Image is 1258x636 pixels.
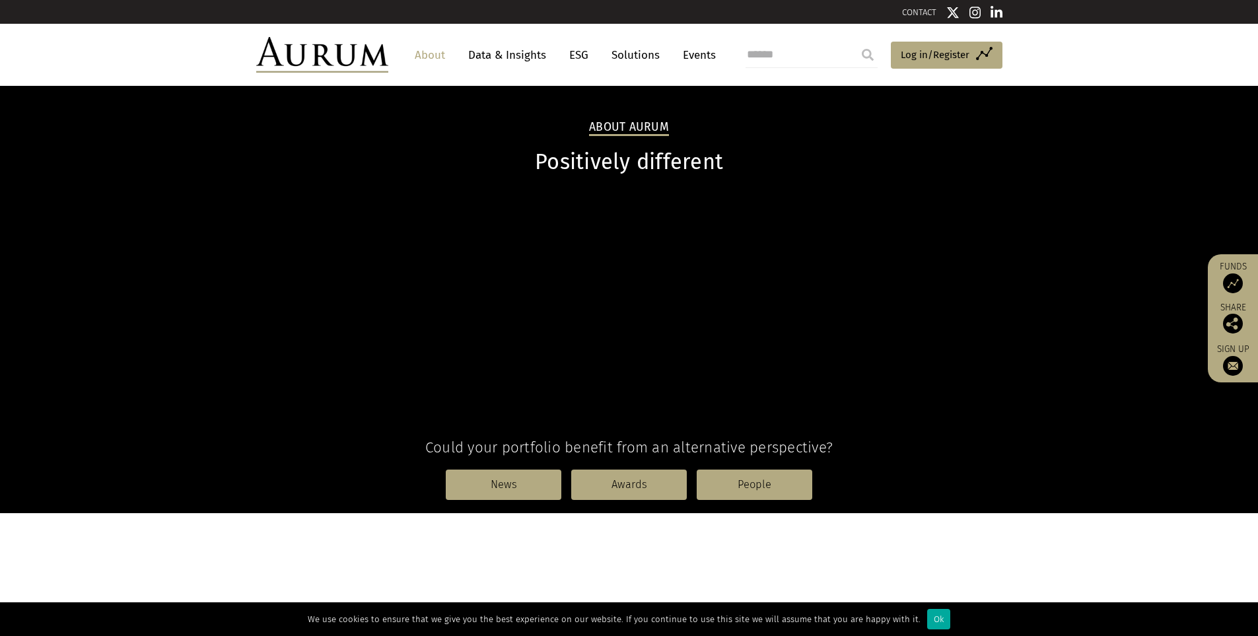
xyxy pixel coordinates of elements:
img: Access Funds [1223,273,1243,293]
a: Data & Insights [462,43,553,67]
img: Share this post [1223,314,1243,334]
img: Twitter icon [946,6,960,19]
a: Sign up [1214,343,1251,376]
a: People [697,470,812,500]
img: Aurum [256,37,388,73]
a: Solutions [605,43,666,67]
a: Events [676,43,716,67]
h1: Positively different [256,149,1002,175]
img: Instagram icon [969,6,981,19]
a: Awards [571,470,687,500]
a: Log in/Register [891,42,1002,69]
span: Log in/Register [901,47,969,63]
a: ESG [563,43,595,67]
div: Ok [927,609,950,629]
img: Sign up to our newsletter [1223,356,1243,376]
input: Submit [855,42,881,68]
a: News [446,470,561,500]
h4: Could your portfolio benefit from an alternative perspective? [256,439,1002,456]
img: Linkedin icon [991,6,1002,19]
a: Funds [1214,261,1251,293]
div: Share [1214,303,1251,334]
a: About [408,43,452,67]
a: CONTACT [902,7,936,17]
h2: About Aurum [589,120,669,136]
